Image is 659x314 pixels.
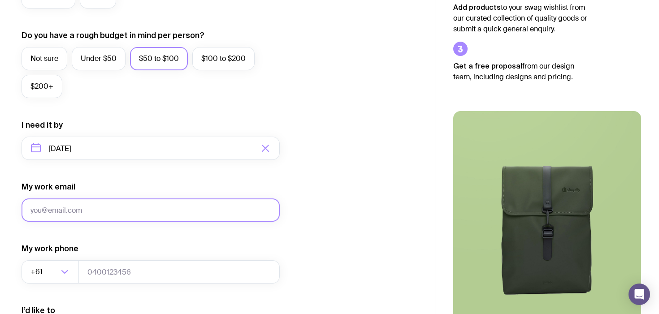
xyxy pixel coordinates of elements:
[22,30,204,41] label: Do you have a rough budget in mind per person?
[72,47,126,70] label: Under $50
[453,2,588,34] p: to your swag wishlist from our curated collection of quality goods or submit a quick general enqu...
[629,284,650,305] div: Open Intercom Messenger
[453,3,501,11] strong: Add products
[22,198,280,222] input: you@email.com
[22,75,62,98] label: $200+
[453,60,588,82] p: from our design team, including designs and pricing.
[453,62,522,70] strong: Get a free proposal
[22,120,63,130] label: I need it by
[22,260,79,284] div: Search for option
[78,260,280,284] input: 0400123456
[22,181,75,192] label: My work email
[22,243,78,254] label: My work phone
[192,47,255,70] label: $100 to $200
[130,47,188,70] label: $50 to $100
[22,47,67,70] label: Not sure
[22,137,280,160] input: Select a target date
[44,260,58,284] input: Search for option
[30,260,44,284] span: +61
